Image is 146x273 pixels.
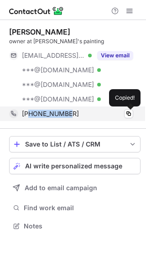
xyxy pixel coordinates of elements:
div: [PERSON_NAME] [9,27,70,36]
button: save-profile-one-click [9,136,141,152]
span: [EMAIL_ADDRESS][DOMAIN_NAME] [22,51,85,60]
span: Add to email campaign [25,184,97,192]
button: Find work email [9,202,141,214]
div: Save to List / ATS / CRM [25,141,125,148]
span: [PHONE_NUMBER] [22,110,79,118]
button: Add to email campaign [9,180,141,196]
span: ***@[DOMAIN_NAME] [22,81,94,89]
img: ContactOut v5.3.10 [9,5,64,16]
span: Find work email [24,204,137,212]
div: owner at [PERSON_NAME]'s painting [9,37,141,45]
span: AI write personalized message [25,162,122,170]
span: ***@[DOMAIN_NAME] [22,95,94,103]
span: Notes [24,222,137,230]
button: Notes [9,220,141,233]
span: ***@[DOMAIN_NAME] [22,66,94,74]
button: AI write personalized message [9,158,141,174]
button: Reveal Button [97,51,133,60]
